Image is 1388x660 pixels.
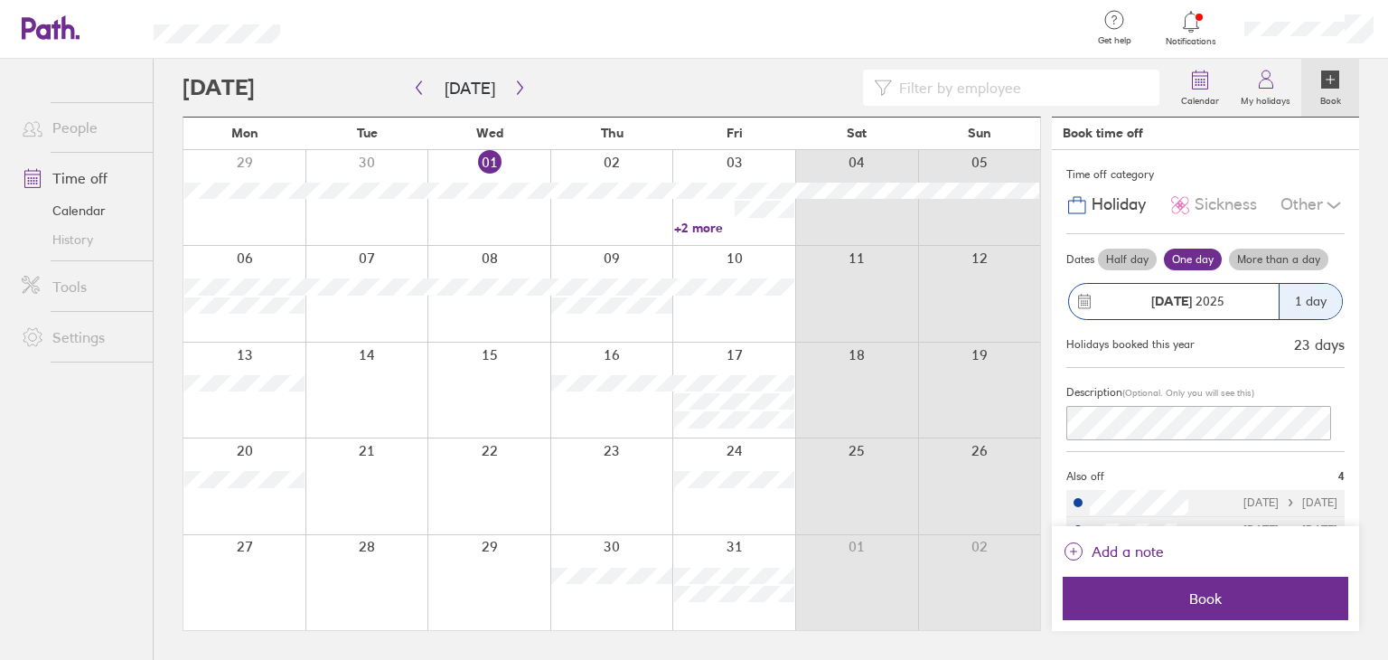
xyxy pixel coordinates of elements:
[1309,90,1352,107] label: Book
[7,109,153,146] a: People
[1098,249,1157,270] label: Half day
[357,126,378,140] span: Tue
[1122,387,1254,399] span: (Optional. Only you will see this)
[1066,161,1345,188] div: Time off category
[1066,253,1094,266] span: Dates
[1243,496,1337,509] div: [DATE] [DATE]
[727,126,743,140] span: Fri
[1075,590,1336,607] span: Book
[1063,577,1348,620] button: Book
[1092,537,1164,566] span: Add a note
[1066,338,1195,351] div: Holidays booked this year
[7,196,153,225] a: Calendar
[1092,195,1146,214] span: Holiday
[1229,249,1328,270] label: More than a day
[892,71,1149,105] input: Filter by employee
[1085,35,1144,46] span: Get help
[968,126,991,140] span: Sun
[1243,523,1337,536] div: [DATE] [DATE]
[1170,90,1230,107] label: Calendar
[601,126,624,140] span: Thu
[1280,188,1345,222] div: Other
[1151,293,1192,309] strong: [DATE]
[674,220,794,236] a: +2 more
[7,225,153,254] a: History
[7,319,153,355] a: Settings
[1164,249,1222,270] label: One day
[1066,385,1122,399] span: Description
[1338,470,1345,483] span: 4
[1170,59,1230,117] a: Calendar
[1162,36,1221,47] span: Notifications
[7,269,153,305] a: Tools
[1279,284,1342,319] div: 1 day
[1151,294,1224,308] span: 2025
[1230,59,1301,117] a: My holidays
[430,73,510,103] button: [DATE]
[1066,470,1104,483] span: Also off
[847,126,867,140] span: Sat
[1230,90,1301,107] label: My holidays
[1063,126,1143,140] div: Book time off
[1063,537,1164,566] button: Add a note
[231,126,258,140] span: Mon
[1294,336,1345,353] div: 23 days
[1162,9,1221,47] a: Notifications
[476,126,503,140] span: Wed
[1066,274,1345,329] button: [DATE] 20251 day
[7,160,153,196] a: Time off
[1195,195,1257,214] span: Sickness
[1301,59,1359,117] a: Book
